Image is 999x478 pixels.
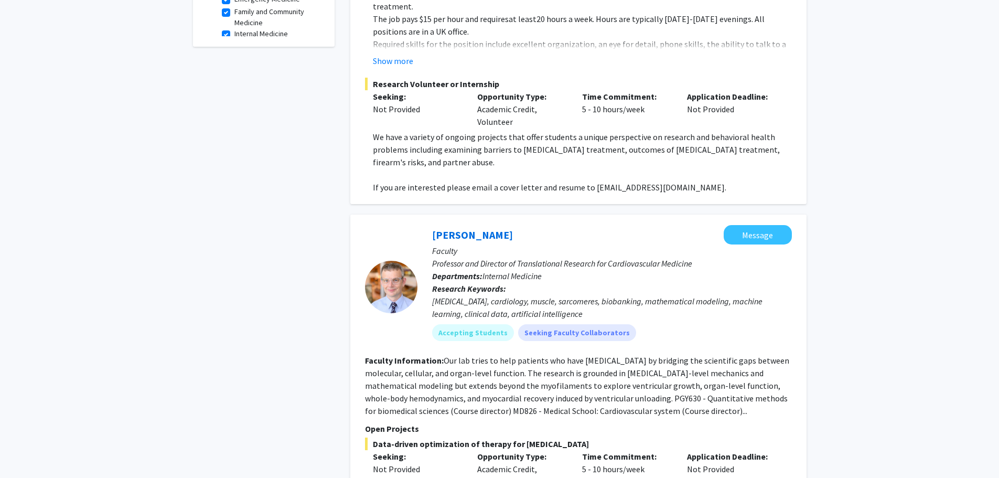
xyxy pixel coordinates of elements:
[373,55,413,67] button: Show more
[432,257,792,270] p: Professor and Director of Translational Research for Cardiovascular Medicine
[373,14,765,37] span: 20 hours a week. Hours are typically [DATE]-[DATE] evenings. All positions are in a UK office.
[373,131,792,168] p: We have a variety of ongoing projects that offer students a unique perspective on research and be...
[373,450,462,463] p: Seeking:
[373,463,462,475] div: Not Provided
[574,90,679,128] div: 5 - 10 hours/week
[365,422,792,435] p: Open Projects
[365,438,792,450] span: Data-driven optimization of therapy for [MEDICAL_DATA]
[365,355,789,416] fg-read-more: Our lab tries to help patients who have [MEDICAL_DATA] by bridging the scientific gaps between mo...
[365,355,444,366] b: Faculty Information:
[373,103,462,115] div: Not Provided
[373,39,786,75] span: Required skills for the position include excellent organization, an eye for detail, phone skills,...
[432,271,482,281] b: Departments:
[365,78,792,90] span: Research Volunteer or Internship
[373,90,462,103] p: Seeking:
[477,90,566,103] p: Opportunity Type:
[432,295,792,320] div: [MEDICAL_DATA], cardiology, muscle, sarcomeres, biobanking, mathematical modeling, machine learni...
[687,450,776,463] p: Application Deadline:
[373,13,792,38] p: at least
[477,450,566,463] p: Opportunity Type:
[373,14,509,24] span: The job pays $15 per hour and requires
[687,90,776,103] p: Application Deadline:
[582,450,671,463] p: Time Commitment:
[582,90,671,103] p: Time Commitment:
[234,6,321,28] label: Family and Community Medicine
[432,245,792,257] p: Faculty
[432,228,513,241] a: [PERSON_NAME]
[469,90,574,128] div: Academic Credit, Volunteer
[482,271,542,281] span: Internal Medicine
[8,431,45,470] iframe: Chat
[432,283,506,294] b: Research Keywords:
[679,90,784,128] div: Not Provided
[724,225,792,245] button: Message Kenneth Campbell
[518,324,636,341] mat-chip: Seeking Faculty Collaborators
[234,28,288,39] label: Internal Medicine
[432,324,514,341] mat-chip: Accepting Students
[373,181,792,194] p: If you are interested please email a cover letter and resume to [EMAIL_ADDRESS][DOMAIN_NAME].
